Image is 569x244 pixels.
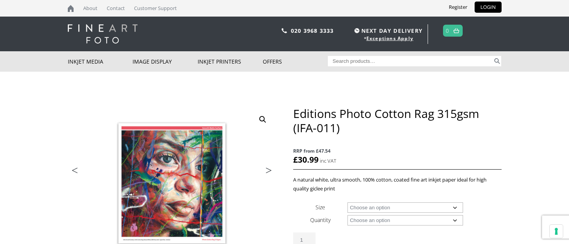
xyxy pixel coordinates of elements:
span: RRP from £47.54 [293,146,501,155]
a: Register [443,2,473,13]
a: LOGIN [475,2,502,13]
a: Inkjet Media [68,51,133,72]
img: basket.svg [453,28,459,33]
h1: Editions Photo Cotton Rag 315gsm (IFA-011) [293,106,501,135]
label: Quantity [310,216,331,224]
a: Inkjet Printers [198,51,263,72]
bdi: 30.99 [293,154,319,165]
img: time.svg [354,28,359,33]
a: Image Display [133,51,198,72]
a: Offers [263,51,328,72]
img: phone.svg [282,28,287,33]
a: 0 [446,25,449,36]
button: Your consent preferences for tracking technologies [550,225,563,238]
a: View full-screen image gallery [256,113,270,126]
label: Size [316,204,325,211]
a: 020 3968 3333 [291,27,334,34]
span: £ [293,154,298,165]
button: Search [493,56,502,66]
input: Search products… [328,56,493,66]
a: Exceptions Apply [366,35,413,42]
p: A natural white, ultra smooth, 100% cotton, coated fine art inkjet paper ideal for high quality g... [293,175,501,193]
img: logo-white.svg [68,24,138,44]
span: NEXT DAY DELIVERY [352,26,423,35]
